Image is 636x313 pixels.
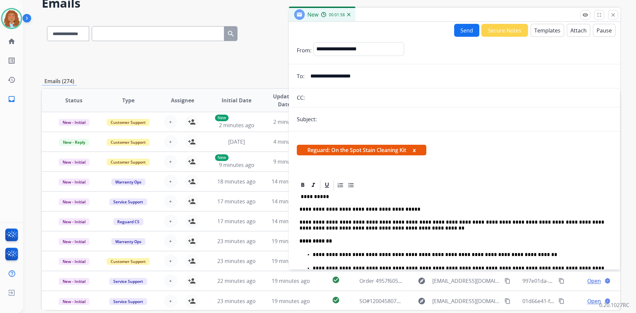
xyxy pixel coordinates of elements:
span: New - Initial [59,198,89,205]
span: Status [65,96,82,104]
span: 23 minutes ago [217,297,256,305]
span: Service Support [109,298,147,305]
mat-icon: fullscreen [596,12,602,18]
span: New - Initial [59,179,89,185]
mat-icon: content_copy [558,298,564,304]
span: + [169,237,172,245]
mat-icon: language [605,298,610,304]
span: + [169,257,172,265]
button: + [164,195,177,208]
span: Reguard: On the Spot Stain Cleaning Kit [297,145,426,155]
p: From: [297,46,311,54]
mat-icon: person_add [188,297,196,305]
mat-icon: person_add [188,217,196,225]
span: New - Initial [59,298,89,305]
mat-icon: person_add [188,277,196,285]
span: 01d66e41-f46d-4ab0-8d55-75c94e42616e [522,297,624,305]
span: Warranty Ops [111,179,145,185]
span: Customer Support [107,258,150,265]
span: + [169,138,172,146]
span: 4 minutes ago [273,138,309,145]
span: Open [587,297,601,305]
span: Open [587,277,601,285]
button: + [164,175,177,188]
div: Bold [298,180,308,190]
mat-icon: check_circle [332,296,340,304]
button: + [164,254,177,268]
button: + [164,115,177,129]
span: 14 minutes ago [272,218,310,225]
div: Ordered List [336,180,345,190]
span: Order 4957f605-9031-487f-9f54-d0a8bacc4c82 [359,277,473,285]
span: + [169,118,172,126]
span: New - Initial [59,218,89,225]
span: New - Initial [59,238,89,245]
button: + [164,274,177,287]
button: Send [454,24,479,37]
span: + [169,277,172,285]
span: + [169,297,172,305]
mat-icon: language [605,278,610,284]
span: [EMAIL_ADDRESS][DOMAIN_NAME] [432,277,501,285]
span: + [169,178,172,185]
span: Warranty Ops [111,238,145,245]
mat-icon: person_add [188,197,196,205]
button: + [164,155,177,168]
p: New [215,154,229,161]
mat-icon: history [8,76,16,84]
mat-icon: inbox [8,95,16,103]
mat-icon: person_add [188,138,196,146]
div: Underline [322,180,332,190]
mat-icon: check_circle [332,276,340,284]
button: x [413,146,416,154]
span: 2 minutes ago [273,118,309,126]
span: New - Initial [59,159,89,166]
div: Italic [308,180,318,190]
span: Reguard CS [113,218,143,225]
span: 19 minutes ago [272,237,310,245]
p: Emails (274) [42,77,77,85]
span: New - Initial [59,258,89,265]
span: 17 minutes ago [217,198,256,205]
mat-icon: person_add [188,158,196,166]
span: Customer Support [107,159,150,166]
span: 14 minutes ago [272,178,310,185]
button: + [164,235,177,248]
span: 18 minutes ago [217,178,256,185]
span: 997e01da-04c9-4284-bc86-a21d0a086935 [522,277,625,285]
span: Service Support [109,278,147,285]
mat-icon: explore [418,277,426,285]
span: New - Reply [59,139,89,146]
mat-icon: person_add [188,257,196,265]
button: Secure Notes [481,24,528,37]
mat-icon: search [227,30,235,38]
p: Subject: [297,115,317,123]
mat-icon: close [610,12,616,18]
span: Initial Date [222,96,251,104]
mat-icon: home [8,37,16,45]
span: 22 minutes ago [217,277,256,285]
mat-icon: content_copy [504,278,510,284]
mat-icon: list_alt [8,57,16,65]
mat-icon: remove_red_eye [582,12,588,18]
mat-icon: content_copy [558,278,564,284]
span: 23 minutes ago [217,237,256,245]
span: Customer Support [107,139,150,146]
mat-icon: person_add [188,118,196,126]
span: 9 minutes ago [273,158,309,165]
p: CC: [297,94,305,102]
p: 0.20.1027RC [599,301,629,309]
span: [EMAIL_ADDRESS][DOMAIN_NAME] [432,297,501,305]
span: New - Initial [59,278,89,285]
span: 00:01:58 [329,12,345,18]
mat-icon: content_copy [504,298,510,304]
button: + [164,135,177,148]
span: 23 minutes ago [217,257,256,265]
button: + [164,215,177,228]
span: SO#1200458070 [ thread::Ep_KqEaJAl-UWJq6WbW9fDk:: ] [359,297,499,305]
mat-icon: explore [418,297,426,305]
span: 2 minutes ago [219,122,254,129]
span: New [307,11,318,18]
div: Bullet List [346,180,356,190]
span: Updated Date [269,92,299,108]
